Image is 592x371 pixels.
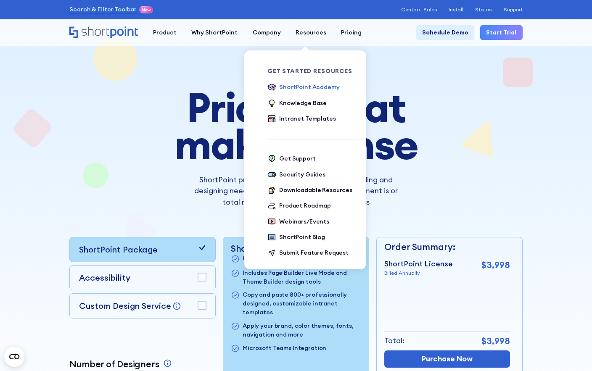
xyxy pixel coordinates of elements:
[279,99,327,108] div: Knowledge Base
[449,7,463,13] a: Install
[504,7,523,13] a: Support
[279,217,329,226] div: Webinars/Events
[279,233,325,242] div: ShortPoint Blog
[153,28,177,37] div: Product
[333,25,369,40] a: Pricing
[288,25,333,40] a: Resources
[146,25,184,40] a: Product
[79,300,171,311] p: Custom Design Service
[279,170,325,179] div: Security Guides
[243,290,361,317] p: Copy and paste 800+ professionally designed, customizable intranet templates
[267,154,316,164] a: Get Support
[267,83,340,92] a: ShortPoint Academy
[129,89,462,162] h1: Pricing that makes sense
[69,359,159,369] p: Number of Designers
[401,7,437,13] a: Contact Sales
[267,248,349,258] a: Submit Feature Request
[243,268,361,286] p: Includes Page Builder Live Mode and Theme Builder design tools
[243,321,361,339] p: Apply your brand, color themes, fonts, navigation and more
[231,243,361,254] p: ShortPoint Package:
[243,254,322,264] p: Unlimited designs and edits
[267,170,325,180] a: Security Guides
[481,334,510,348] p: $3,998
[69,5,137,14] a: Search & Filter Toolbar
[384,335,404,346] p: Total:
[267,114,336,124] a: Intranet Templates
[185,174,407,208] p: ShortPoint pricing is aligned with your sites building and designing needs, no matter how big you...
[384,258,453,269] p: ShortPoint License
[69,26,138,39] a: Home
[79,271,130,284] p: Accessibility
[296,28,326,37] div: Resources
[279,186,352,195] div: Downloadable Resources
[243,344,326,353] p: Microsoft Teams Integration
[267,99,327,108] a: Knowledge Base
[279,248,349,257] div: Submit Feature Request
[267,186,352,195] a: Downloadable Resources
[341,28,362,37] div: Pricing
[184,25,245,40] a: Why ShortPoint
[253,28,281,37] div: Company
[4,347,24,367] button: Open CMP widget
[384,269,453,277] p: Billed Annually
[279,114,336,123] div: Intranet Templates
[384,350,510,367] a: Purchase Now
[550,331,592,371] iframe: Chat Widget
[279,83,339,92] div: ShortPoint Academy
[279,201,331,210] div: Product Roadmap
[267,233,325,242] a: ShortPoint Blog
[245,25,288,40] a: Company
[267,217,329,227] a: Webinars/Events
[384,240,510,254] p: Order Summary:
[480,25,522,40] a: Start Trial
[279,154,315,163] div: Get Support
[267,201,331,211] a: Product Roadmap
[267,68,366,74] div: Get Started Resources
[481,258,510,272] p: $3,998
[191,28,238,37] div: Why ShortPoint
[79,243,158,256] p: ShortPoint Package
[475,7,492,13] a: Status
[69,359,174,369] a: Number of Designers
[416,25,474,40] a: Schedule Demo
